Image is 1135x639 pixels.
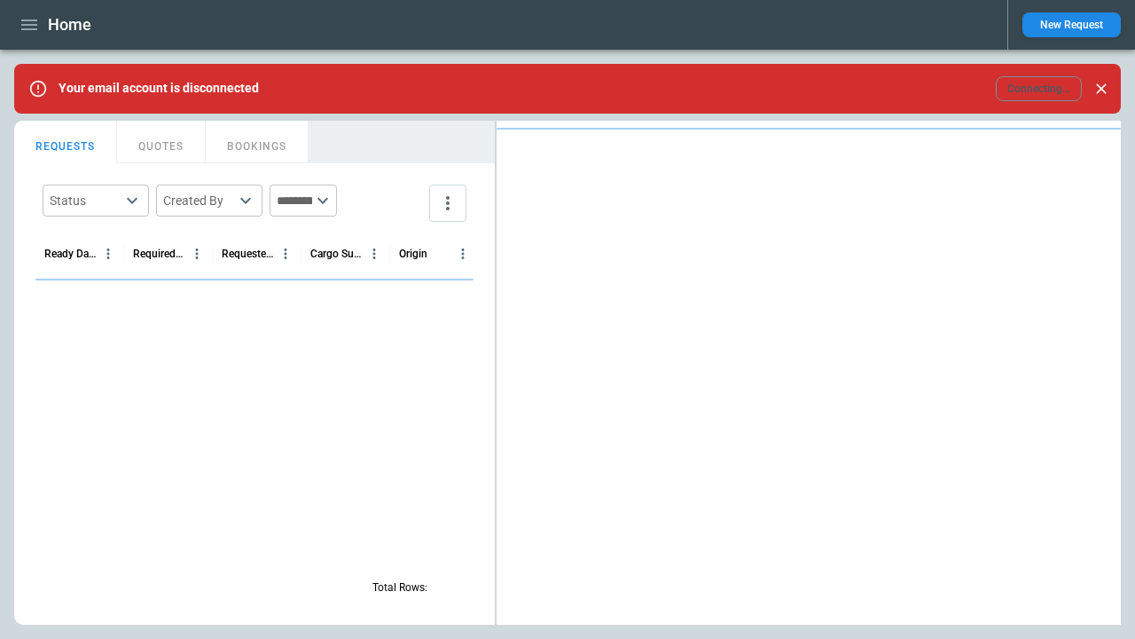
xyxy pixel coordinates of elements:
[363,242,386,265] button: Cargo Summary column menu
[222,248,274,260] div: Requested Route
[399,248,427,260] div: Origin
[133,248,185,260] div: Required Date & Time (UTC)
[50,192,121,209] div: Status
[451,242,474,265] button: Origin column menu
[372,580,427,596] p: Total Rows:
[1022,12,1121,37] button: New Request
[1089,69,1114,108] div: dismiss
[163,192,234,209] div: Created By
[310,248,363,260] div: Cargo Summary
[97,242,120,265] button: Ready Date & Time (UTC) column menu
[1089,76,1114,101] button: Close
[206,121,309,163] button: BOOKINGS
[117,121,206,163] button: QUOTES
[14,121,117,163] button: REQUESTS
[429,185,466,222] button: more
[274,242,297,265] button: Requested Route column menu
[48,14,91,35] h1: Home
[185,242,208,265] button: Required Date & Time (UTC) column menu
[59,81,259,96] p: Your email account is disconnected
[44,248,97,260] div: Ready Date & Time (UTC)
